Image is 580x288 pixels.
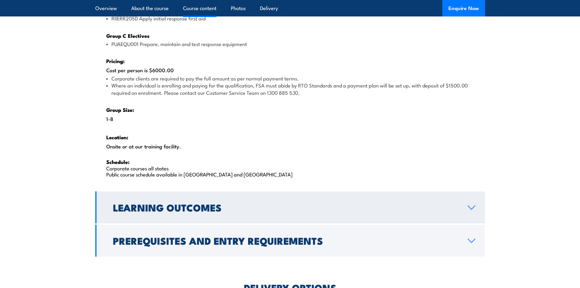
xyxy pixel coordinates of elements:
h2: Prerequisites and Entry Requirements [113,236,458,245]
strong: Schedule: [106,158,129,166]
strong: Group Size: [106,106,134,114]
strong: Location: [106,133,128,141]
li: Corporate clients are required to pay the full amount as per normal payment terms. [106,75,474,82]
li: RIIERR205D Apply initial response first aid [106,15,474,22]
h2: Learning Outcomes [113,203,458,212]
p: Corporate courses all states Public course schedule available in [GEOGRAPHIC_DATA] and [GEOGRAPHI... [106,158,474,177]
li: Where an individual is enrolling and paying for the qualification, FSA must abide by RTO Standard... [106,82,474,96]
a: Prerequisites and Entry Requirements [95,225,485,257]
a: Learning Outcomes [95,191,485,223]
strong: Group C Electives [106,32,149,40]
li: PUAEQU001 Prepare, maintain and test response equipment [106,40,474,47]
strong: Pricing: [106,57,125,65]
